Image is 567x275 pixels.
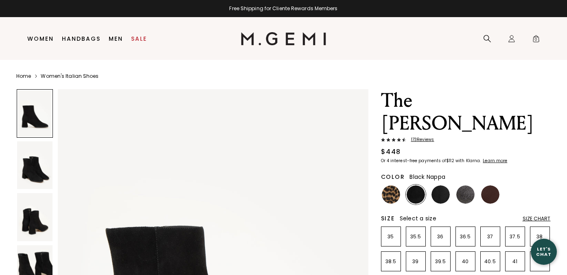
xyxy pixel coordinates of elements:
a: Women [27,35,54,42]
p: 41 [506,258,525,265]
img: Black Nappa [431,185,450,204]
img: Leopard [382,185,400,204]
a: Handbags [62,35,101,42]
h2: Size [381,215,395,222]
klarna-placement-style-cta: Learn more [483,158,507,164]
span: Select a size [400,214,436,222]
p: 35.5 [406,233,425,240]
img: Black Suede [407,185,425,204]
h1: The [PERSON_NAME] [381,89,551,135]
p: 40.5 [481,258,500,265]
a: Women's Italian Shoes [41,73,99,79]
klarna-placement-style-body: with Klarna [455,158,482,164]
h2: Color [381,174,405,180]
div: Size Chart [523,216,551,222]
a: Learn more [482,158,507,163]
p: 39 [406,258,425,265]
span: 173 Review s [406,137,434,142]
klarna-placement-style-body: Or 4 interest-free payments of [381,158,446,164]
img: Chocolate Nappa [481,185,499,204]
a: Sale [131,35,147,42]
div: Let's Chat [531,246,557,257]
a: Home [16,73,31,79]
p: 36 [431,233,450,240]
p: 39.5 [431,258,450,265]
img: The Cristina [17,193,53,241]
p: 42 [530,258,549,265]
p: 36.5 [456,233,475,240]
img: Dark Gunmetal Nappa [456,185,475,204]
img: M.Gemi [241,32,326,45]
p: 38 [530,233,549,240]
p: 40 [456,258,475,265]
p: 38.5 [381,258,401,265]
klarna-placement-style-amount: $112 [446,158,454,164]
p: 37 [481,233,500,240]
p: 35 [381,233,401,240]
div: $448 [381,147,401,157]
img: The Cristina [17,141,53,189]
p: 37.5 [506,233,525,240]
span: Black Nappa [409,173,445,181]
a: 173Reviews [381,137,551,144]
a: Men [109,35,123,42]
span: 0 [532,36,540,44]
